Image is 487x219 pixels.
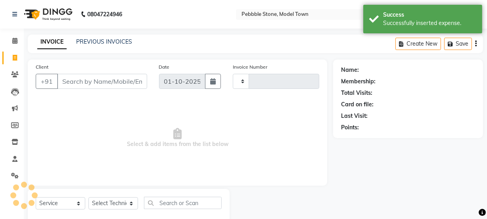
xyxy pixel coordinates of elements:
[76,38,132,45] a: PREVIOUS INVOICES
[36,74,58,89] button: +91
[233,63,267,71] label: Invoice Number
[341,112,368,120] div: Last Visit:
[20,3,75,25] img: logo
[341,77,376,86] div: Membership:
[144,197,222,209] input: Search or Scan
[341,66,359,74] div: Name:
[383,11,476,19] div: Success
[444,38,472,50] button: Save
[87,3,122,25] b: 08047224946
[341,100,374,109] div: Card on file:
[57,74,147,89] input: Search by Name/Mobile/Email/Code
[395,38,441,50] button: Create New
[159,63,170,71] label: Date
[36,98,319,178] span: Select & add items from the list below
[341,123,359,132] div: Points:
[341,89,372,97] div: Total Visits:
[37,35,67,49] a: INVOICE
[36,63,48,71] label: Client
[383,19,476,27] div: Successfully inserted expense.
